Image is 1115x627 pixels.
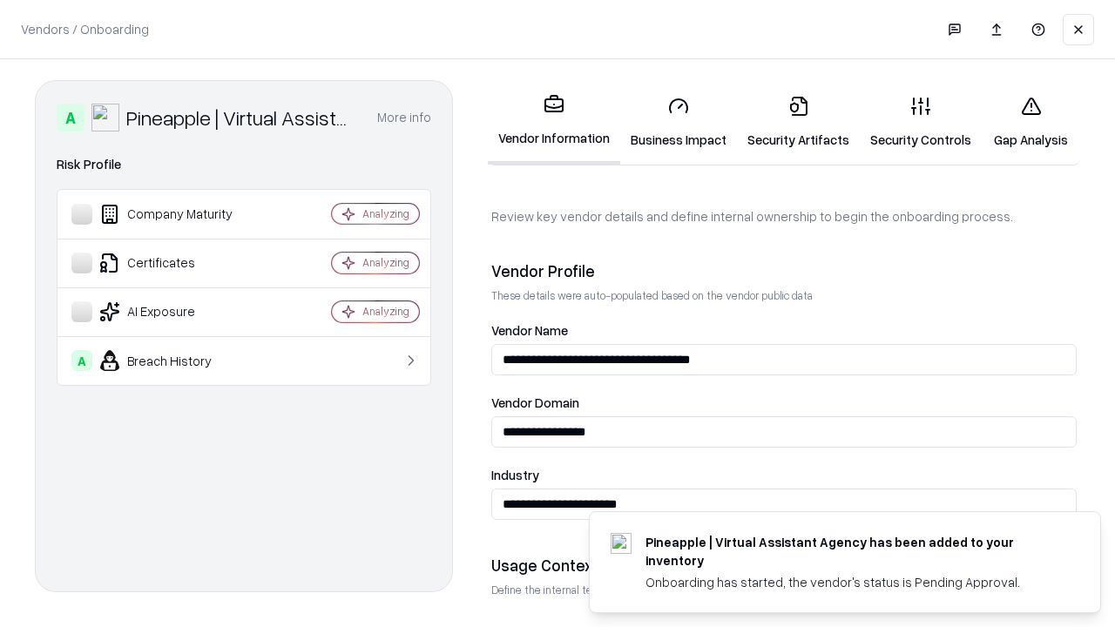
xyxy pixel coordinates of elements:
p: Vendors / Onboarding [21,20,149,38]
a: Business Impact [620,82,737,163]
div: A [57,104,84,131]
a: Vendor Information [488,80,620,165]
div: AI Exposure [71,301,280,322]
label: Vendor Name [491,324,1077,337]
div: Certificates [71,253,280,273]
label: Vendor Domain [491,396,1077,409]
div: Company Maturity [71,204,280,225]
button: More info [377,102,431,133]
div: Analyzing [362,255,409,270]
a: Security Artifacts [737,82,860,163]
div: A [71,350,92,371]
div: Risk Profile [57,154,431,175]
p: Review key vendor details and define internal ownership to begin the onboarding process. [491,207,1077,226]
a: Gap Analysis [982,82,1080,163]
p: These details were auto-populated based on the vendor public data [491,288,1077,303]
a: Security Controls [860,82,982,163]
label: Industry [491,469,1077,482]
div: Pineapple | Virtual Assistant Agency [126,104,356,131]
div: Usage Context [491,555,1077,576]
div: Analyzing [362,304,409,319]
div: Pineapple | Virtual Assistant Agency has been added to your inventory [645,533,1058,570]
p: Define the internal team and reason for using this vendor. This helps assess business relevance a... [491,583,1077,597]
div: Vendor Profile [491,260,1077,281]
div: Analyzing [362,206,409,221]
img: Pineapple | Virtual Assistant Agency [91,104,119,131]
div: Breach History [71,350,280,371]
img: trypineapple.com [611,533,632,554]
div: Onboarding has started, the vendor's status is Pending Approval. [645,573,1058,591]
